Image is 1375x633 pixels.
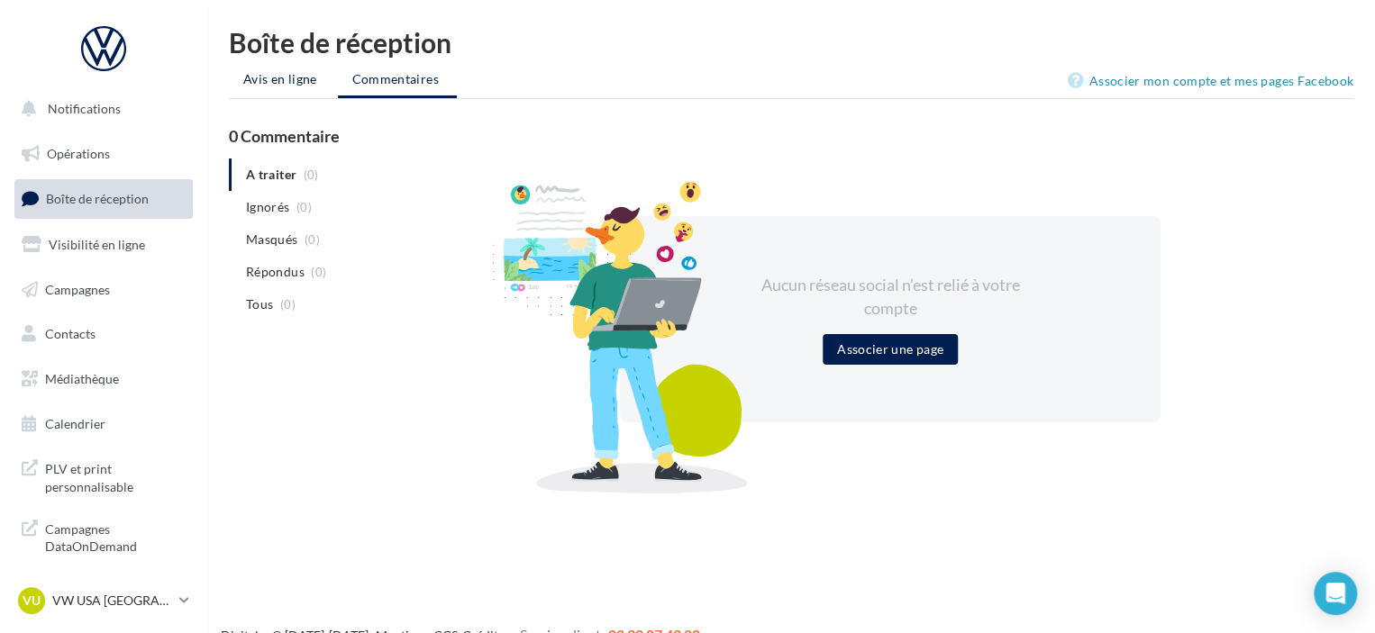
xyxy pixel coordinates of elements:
span: Contacts [45,326,96,341]
span: PLV et print personnalisable [45,457,186,495]
button: Associer une page [823,334,958,365]
div: Boîte de réception [229,29,1353,56]
span: Campagnes DataOnDemand [45,517,186,556]
span: Notifications [48,101,121,116]
div: 0 Commentaire [229,128,1353,144]
a: Campagnes DataOnDemand [11,510,196,563]
span: Visibilité en ligne [49,237,145,252]
a: Associer mon compte et mes pages Facebook [1068,70,1353,92]
a: Opérations [11,135,196,173]
a: Visibilité en ligne [11,226,196,264]
span: (0) [311,265,326,279]
span: Avis en ligne [243,70,317,88]
span: Calendrier [45,416,105,431]
a: Boîte de réception [11,179,196,218]
span: Répondus [246,263,305,281]
span: Campagnes [45,281,110,296]
a: Campagnes [11,271,196,309]
a: Médiathèque [11,360,196,398]
div: Open Intercom Messenger [1314,572,1357,615]
button: Notifications [11,90,189,128]
span: (0) [305,232,320,247]
span: VU [23,592,41,610]
span: Médiathèque [45,371,119,386]
span: (0) [280,297,296,312]
p: VW USA [GEOGRAPHIC_DATA] [52,592,172,610]
span: (0) [296,200,312,214]
a: Contacts [11,315,196,353]
span: Boîte de réception [46,191,149,206]
span: Opérations [47,146,110,161]
span: Ignorés [246,198,289,216]
span: Tous [246,295,273,313]
span: Aucun réseau social n’est relié à votre compte [761,275,1020,318]
span: Masqués [246,231,297,249]
a: Calendrier [11,405,196,443]
a: PLV et print personnalisable [11,449,196,502]
a: VU VW USA [GEOGRAPHIC_DATA] [14,583,193,618]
